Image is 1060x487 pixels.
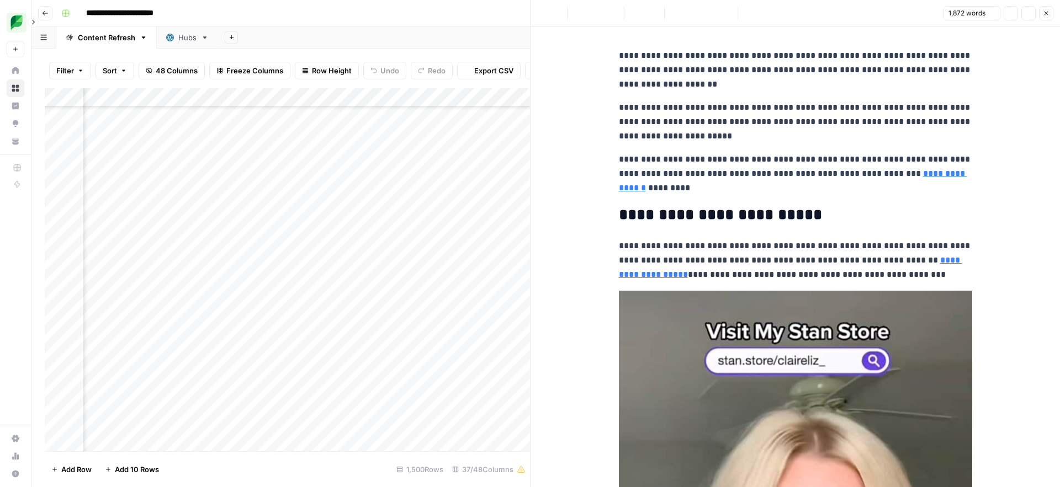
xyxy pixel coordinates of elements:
[178,32,197,43] div: Hubs
[56,65,74,76] span: Filter
[7,132,24,150] a: Your Data
[226,65,283,76] span: Freeze Columns
[7,97,24,115] a: Insights
[457,62,521,79] button: Export CSV
[944,6,1000,20] button: 1,872 words
[115,464,159,475] span: Add 10 Rows
[312,65,352,76] span: Row Height
[96,62,134,79] button: Sort
[156,65,198,76] span: 48 Columns
[295,62,359,79] button: Row Height
[411,62,453,79] button: Redo
[103,65,117,76] span: Sort
[209,62,290,79] button: Freeze Columns
[56,26,157,49] a: Content Refresh
[98,461,166,478] button: Add 10 Rows
[7,79,24,97] a: Browse
[7,13,26,33] img: SproutSocial Logo
[61,464,92,475] span: Add Row
[474,65,513,76] span: Export CSV
[78,32,135,43] div: Content Refresh
[7,62,24,79] a: Home
[45,461,98,478] button: Add Row
[448,461,530,478] div: 37/48 Columns
[7,430,24,447] a: Settings
[7,447,24,465] a: Usage
[7,115,24,132] a: Opportunities
[392,461,448,478] div: 1,500 Rows
[363,62,406,79] button: Undo
[380,65,399,76] span: Undo
[7,9,24,36] button: Workspace: SproutSocial
[948,8,985,18] span: 1,872 words
[139,62,205,79] button: 48 Columns
[157,26,218,49] a: Hubs
[49,62,91,79] button: Filter
[428,65,446,76] span: Redo
[7,465,24,483] button: Help + Support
